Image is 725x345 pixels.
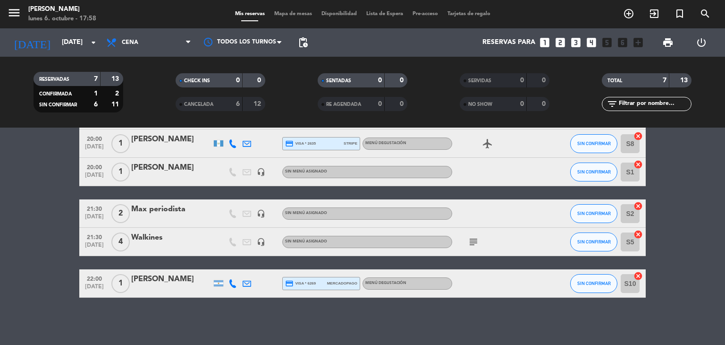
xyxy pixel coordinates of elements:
[115,90,121,97] strong: 2
[230,11,270,17] span: Mis reservas
[607,78,622,83] span: TOTAL
[378,77,382,84] strong: 0
[662,37,674,48] span: print
[577,281,611,286] span: SIN CONFIRMAR
[633,230,643,239] i: cancel
[570,36,582,49] i: looks_3
[468,78,491,83] span: SERVIDAS
[83,214,106,224] span: [DATE]
[577,169,611,174] span: SIN CONFIRMAR
[236,77,240,84] strong: 0
[285,211,327,215] span: Sin menú asignado
[7,6,21,20] i: menu
[616,36,629,49] i: looks_6
[39,103,77,107] span: SIN CONFIRMAR
[443,11,495,17] span: Tarjetas de regalo
[674,8,685,19] i: turned_in_not
[623,8,634,19] i: add_circle_outline
[285,170,327,173] span: Sin menú asignado
[28,14,96,24] div: lunes 6. octubre - 17:58
[111,204,130,223] span: 2
[400,77,405,84] strong: 0
[83,172,106,183] span: [DATE]
[317,11,362,17] span: Disponibilidad
[94,90,98,97] strong: 1
[253,101,263,107] strong: 12
[83,231,106,242] span: 21:30
[285,279,294,288] i: credit_card
[378,101,382,107] strong: 0
[365,141,406,145] span: MENÚ DEGUSTACIÓN
[468,102,492,107] span: NO SHOW
[111,274,130,293] span: 1
[618,99,691,109] input: Filtrar por nombre...
[577,239,611,244] span: SIN CONFIRMAR
[684,28,718,57] div: LOG OUT
[520,77,524,84] strong: 0
[184,78,210,83] span: CHECK INS
[696,37,707,48] i: power_settings_new
[326,102,361,107] span: RE AGENDADA
[585,36,598,49] i: looks_4
[285,240,327,243] span: Sin menú asignado
[607,98,618,110] i: filter_list
[83,284,106,294] span: [DATE]
[326,78,351,83] span: SENTADAS
[663,77,666,84] strong: 7
[28,5,96,14] div: [PERSON_NAME]
[362,11,408,17] span: Lista de Espera
[184,102,213,107] span: CANCELADA
[520,101,524,107] strong: 0
[270,11,317,17] span: Mapa de mesas
[83,144,106,155] span: [DATE]
[633,271,643,281] i: cancel
[111,76,121,82] strong: 13
[257,168,265,176] i: headset_mic
[400,101,405,107] strong: 0
[83,133,106,144] span: 20:00
[482,39,535,46] span: Reservas para
[257,77,263,84] strong: 0
[83,203,106,214] span: 21:30
[83,161,106,172] span: 20:00
[633,131,643,141] i: cancel
[111,101,121,108] strong: 11
[83,242,106,253] span: [DATE]
[122,39,138,46] span: Cena
[285,139,316,148] span: visa * 2635
[257,238,265,246] i: headset_mic
[257,209,265,218] i: headset_mic
[649,8,660,19] i: exit_to_app
[554,36,566,49] i: looks_two
[131,203,211,216] div: Max periodista
[601,36,613,49] i: looks_5
[468,236,479,248] i: subject
[365,281,406,285] span: MENÚ DEGUSTACIÓN
[285,139,294,148] i: credit_card
[542,77,548,84] strong: 0
[94,76,98,82] strong: 7
[131,162,211,174] div: [PERSON_NAME]
[633,201,643,211] i: cancel
[539,36,551,49] i: looks_one
[7,32,57,53] i: [DATE]
[285,279,316,288] span: visa * 6269
[131,273,211,285] div: [PERSON_NAME]
[111,134,130,153] span: 1
[131,133,211,146] div: [PERSON_NAME]
[131,232,211,244] div: Walkines
[408,11,443,17] span: Pre-acceso
[88,37,99,48] i: arrow_drop_down
[632,36,644,49] i: add_box
[111,233,130,251] span: 4
[344,140,357,147] span: stripe
[542,101,548,107] strong: 0
[577,211,611,216] span: SIN CONFIRMAR
[83,273,106,284] span: 22:00
[297,37,309,48] span: pending_actions
[482,138,493,149] i: airplanemode_active
[577,141,611,146] span: SIN CONFIRMAR
[700,8,711,19] i: search
[680,77,690,84] strong: 13
[327,280,357,286] span: mercadopago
